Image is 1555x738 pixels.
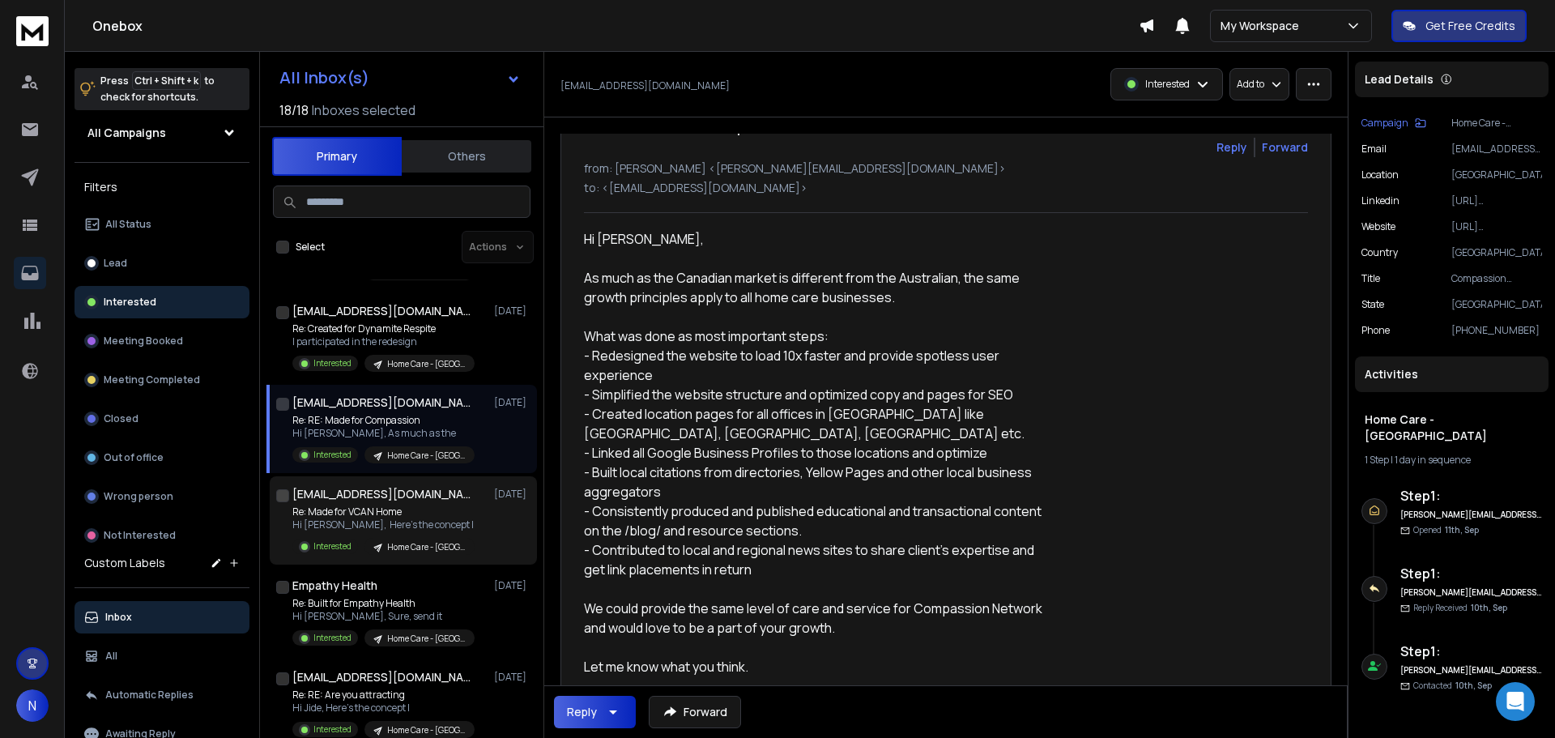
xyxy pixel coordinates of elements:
[292,486,471,502] h1: [EMAIL_ADDRESS][DOMAIN_NAME]
[1365,453,1389,467] span: 1 Step
[1361,143,1387,156] p: Email
[292,669,471,685] h1: [EMAIL_ADDRESS][DOMAIN_NAME]
[87,125,166,141] h1: All Campaigns
[292,395,471,411] h1: [EMAIL_ADDRESS][DOMAIN_NAME]
[584,501,1057,540] div: - Consistently produced and published educational and transactional content on the /blog/ and res...
[104,529,176,542] p: Not Interested
[75,640,249,672] button: All
[1361,324,1390,337] p: Phone
[554,696,636,728] button: Reply
[494,396,530,409] p: [DATE]
[494,671,530,684] p: [DATE]
[1361,246,1398,259] p: country
[16,689,49,722] button: N
[75,519,249,552] button: Not Interested
[105,611,132,624] p: Inbox
[1361,169,1399,181] p: location
[1400,664,1542,676] h6: [PERSON_NAME][EMAIL_ADDRESS][DOMAIN_NAME]
[584,540,1057,579] div: - Contributed to local and regional news sites to share client's expertise and get link placement...
[387,450,465,462] p: Home Care - [GEOGRAPHIC_DATA]
[279,70,369,86] h1: All Inbox(s)
[1361,194,1399,207] p: linkedin
[649,696,741,728] button: Forward
[92,16,1139,36] h1: Onebox
[75,403,249,435] button: Closed
[104,296,156,309] p: Interested
[1365,71,1434,87] p: Lead Details
[75,247,249,279] button: Lead
[584,160,1308,177] p: from: [PERSON_NAME] <[PERSON_NAME][EMAIL_ADDRESS][DOMAIN_NAME]>
[75,679,249,711] button: Automatic Replies
[292,597,475,610] p: Re: Built for Empathy Health
[1413,524,1479,536] p: Opened
[100,73,215,105] p: Press to check for shortcuts.
[105,218,151,231] p: All Status
[567,704,597,720] div: Reply
[1400,564,1542,583] h6: Step 1 :
[313,632,351,644] p: Interested
[292,335,475,348] p: I participated in the redesign
[313,723,351,736] p: Interested
[560,79,730,92] p: [EMAIL_ADDRESS][DOMAIN_NAME]
[104,490,173,503] p: Wrong person
[16,16,49,46] img: logo
[75,442,249,474] button: Out of office
[1413,602,1507,614] p: Reply Received
[584,463,1057,501] div: - Built local citations from directories, Yellow Pages and other local business aggregators
[1451,117,1542,130] p: Home Care - [GEOGRAPHIC_DATA]
[266,62,534,94] button: All Inbox(s)
[84,555,165,571] h3: Custom Labels
[494,488,530,501] p: [DATE]
[387,541,465,553] p: Home Care - [GEOGRAPHIC_DATA]
[1361,298,1384,311] p: state
[1451,220,1542,233] p: [URL][DOMAIN_NAME]
[1413,680,1492,692] p: Contacted
[104,335,183,348] p: Meeting Booked
[1451,324,1542,337] p: [PHONE_NUMBER]
[105,650,117,663] p: All
[292,610,475,623] p: Hi [PERSON_NAME], Sure, send it
[292,518,475,531] p: Hi [PERSON_NAME], Here's the concept I
[1361,117,1408,130] p: Campaign
[494,579,530,592] p: [DATE]
[1355,356,1549,392] div: Activities
[75,208,249,241] button: All Status
[313,449,351,461] p: Interested
[75,117,249,149] button: All Campaigns
[1221,18,1306,34] p: My Workspace
[1451,272,1542,285] p: Compassion Network
[584,229,1057,346] div: Hi [PERSON_NAME], As much as the Canadian market is different from the Australian, the same growt...
[104,451,164,464] p: Out of office
[494,305,530,318] p: [DATE]
[75,364,249,396] button: Meeting Completed
[104,373,200,386] p: Meeting Completed
[584,385,1057,463] div: - Simplified the website structure and optimized copy and pages for SEO - Created location pages ...
[292,578,377,594] h1: Empathy Health
[1145,78,1190,91] p: Interested
[292,303,471,319] h1: [EMAIL_ADDRESS][DOMAIN_NAME]
[1400,587,1542,599] h6: [PERSON_NAME][EMAIL_ADDRESS][DOMAIN_NAME]
[292,702,475,715] p: Hi Jide, Here's the concept I
[292,427,475,440] p: Hi [PERSON_NAME], As much as the
[387,633,465,645] p: Home Care - [GEOGRAPHIC_DATA]
[1451,194,1542,207] p: [URL][DOMAIN_NAME]
[75,286,249,318] button: Interested
[312,100,415,120] h3: Inboxes selected
[313,357,351,369] p: Interested
[1400,509,1542,521] h6: [PERSON_NAME][EMAIL_ADDRESS][DOMAIN_NAME]
[105,689,194,702] p: Automatic Replies
[1496,682,1535,721] div: Open Intercom Messenger
[104,412,138,425] p: Closed
[1471,602,1507,613] span: 10th, Sep
[1451,169,1542,181] p: [GEOGRAPHIC_DATA]
[1425,18,1515,34] p: Get Free Credits
[313,540,351,552] p: Interested
[1400,486,1542,506] h6: Step 1 :
[1262,139,1308,156] div: Forward
[75,480,249,513] button: Wrong person
[75,325,249,357] button: Meeting Booked
[292,414,475,427] p: Re: RE: Made for Compassion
